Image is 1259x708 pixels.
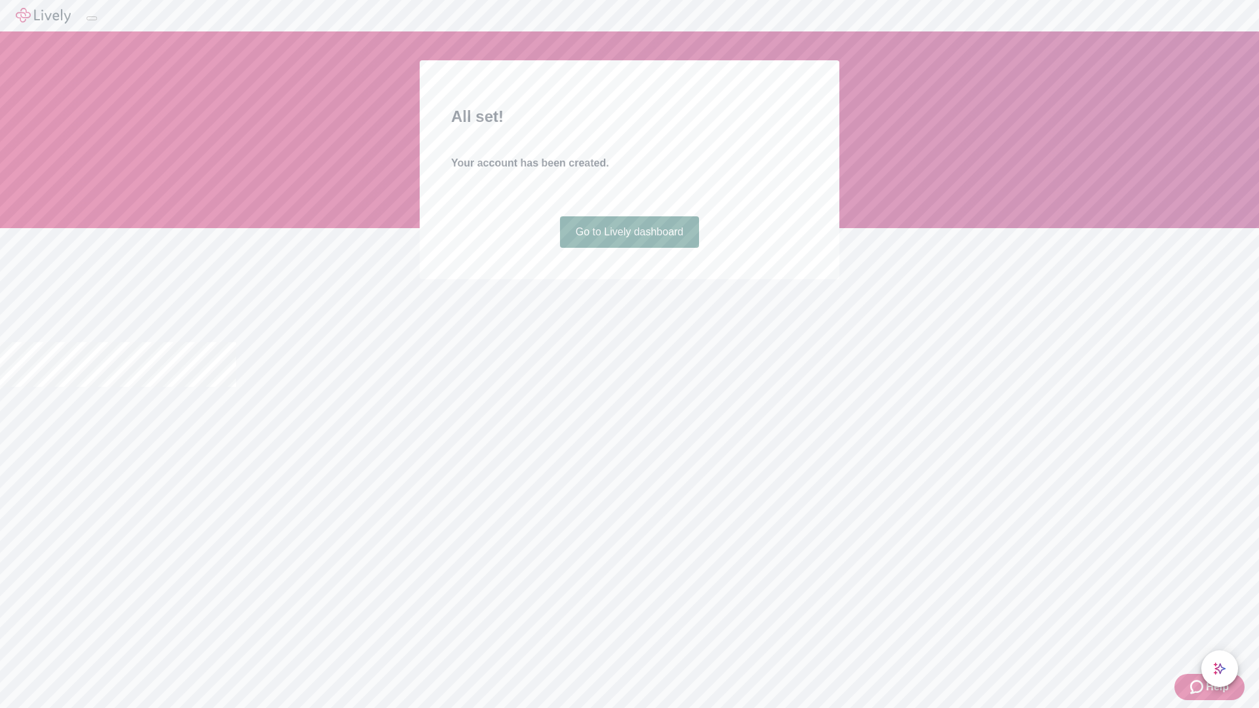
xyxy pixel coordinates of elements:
[1206,679,1229,695] span: Help
[87,16,97,20] button: Log out
[560,216,700,248] a: Go to Lively dashboard
[1190,679,1206,695] svg: Zendesk support icon
[451,105,808,128] h2: All set!
[1201,650,1238,687] button: chat
[1213,662,1226,675] svg: Lively AI Assistant
[1174,674,1245,700] button: Zendesk support iconHelp
[451,155,808,171] h4: Your account has been created.
[16,8,71,24] img: Lively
